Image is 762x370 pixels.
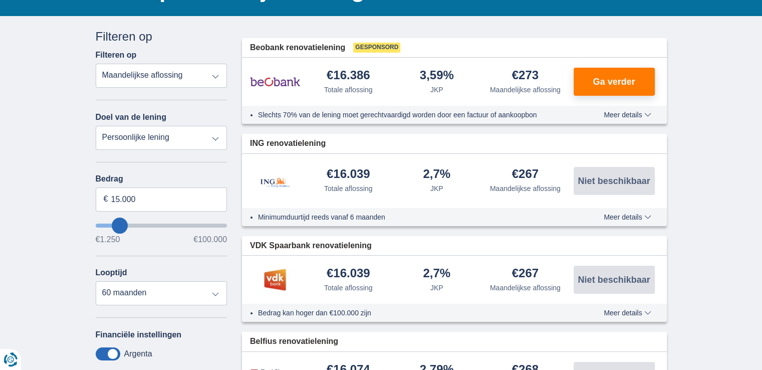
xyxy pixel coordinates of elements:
[96,113,166,122] label: Doel van de lening
[193,236,227,244] span: €100.000
[574,167,655,195] button: Niet beschikbaar
[423,168,450,181] div: 2,7%
[324,85,373,95] div: Totale aflossing
[96,174,227,183] label: Bedrag
[578,176,650,186] span: Niet beschikbaar
[104,194,108,205] span: €
[490,283,561,293] div: Maandelijkse aflossing
[96,51,137,60] label: Filteren op
[423,267,450,281] div: 2,7%
[124,349,152,358] label: Argenta
[96,268,127,277] label: Looptijd
[420,69,454,83] div: 3,59%
[596,111,658,119] button: Meer details
[324,283,373,293] div: Totale aflossing
[353,43,400,53] span: Gesponsord
[250,164,300,198] img: product.pl.alt ING
[430,85,443,95] div: JKP
[250,240,372,252] span: VDK Spaarbank renovatielening
[574,266,655,294] button: Niet beschikbaar
[250,69,300,94] img: product.pl.alt Beobank
[574,68,655,96] button: Ga verder
[578,275,650,284] span: Niet beschikbaar
[512,267,539,281] div: €267
[96,330,182,339] label: Financiële instellingen
[327,69,370,83] div: €16.386
[430,283,443,293] div: JKP
[596,309,658,317] button: Meer details
[593,77,635,86] span: Ga verder
[250,267,300,292] img: product.pl.alt VDK bank
[96,224,227,228] input: wantToBorrow
[258,308,567,318] li: Bedrag kan hoger dan €100.000 zijn
[96,236,120,244] span: €1.250
[250,336,338,347] span: Belfius renovatielening
[596,213,658,221] button: Meer details
[327,168,370,181] div: €16.039
[490,183,561,194] div: Maandelijkse aflossing
[604,309,651,316] span: Meer details
[512,168,539,181] div: €267
[490,85,561,95] div: Maandelijkse aflossing
[96,28,227,45] div: Filteren op
[258,110,567,120] li: Slechts 70% van de lening moet gerechtvaardigd worden door een factuur of aankoopbon
[250,42,345,54] span: Beobank renovatielening
[512,69,539,83] div: €273
[604,111,651,118] span: Meer details
[258,212,567,222] li: Minimumduurtijd reeds vanaf 6 maanden
[324,183,373,194] div: Totale aflossing
[250,138,326,149] span: ING renovatielening
[327,267,370,281] div: €16.039
[430,183,443,194] div: JKP
[604,214,651,221] span: Meer details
